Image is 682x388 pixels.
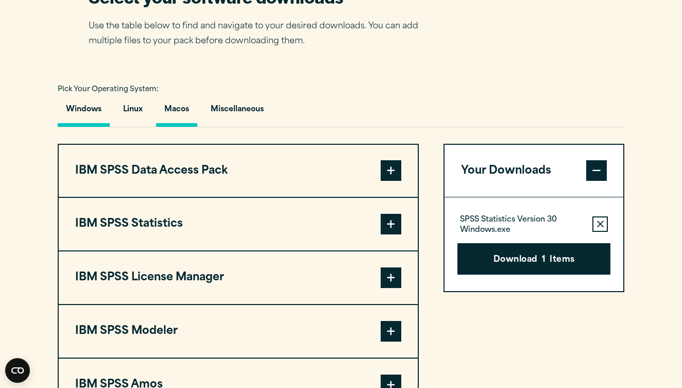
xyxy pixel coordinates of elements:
span: 1 [542,254,545,267]
button: Download1Items [457,243,610,275]
div: Your Downloads [445,197,623,291]
p: SPSS Statistics Version 30 Windows.exe [460,215,584,235]
button: Open CMP widget [5,358,30,383]
button: Windows [58,97,110,127]
button: Your Downloads [445,145,623,197]
button: Miscellaneous [202,97,272,127]
button: IBM SPSS Modeler [59,305,418,358]
p: Use the table below to find and navigate to your desired downloads. You can add multiple files to... [89,19,434,49]
button: Macos [156,97,197,127]
span: Pick Your Operating System: [58,86,159,93]
button: IBM SPSS License Manager [59,251,418,304]
button: IBM SPSS Data Access Pack [59,145,418,197]
button: Linux [115,97,151,127]
button: IBM SPSS Statistics [59,198,418,250]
